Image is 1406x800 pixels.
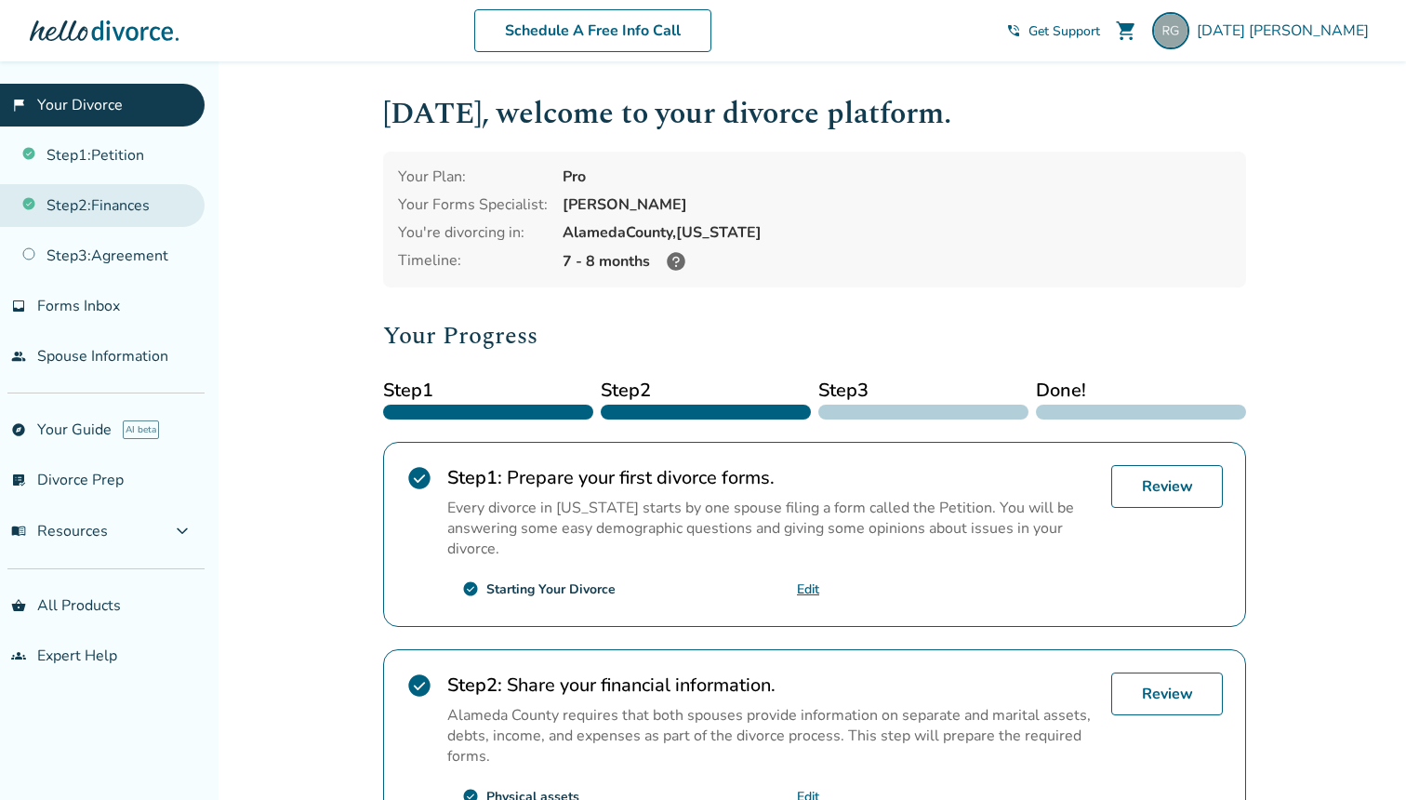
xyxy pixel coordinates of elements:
p: Alameda County requires that both spouses provide information on separate and marital assets, deb... [447,705,1096,767]
span: Step 1 [383,377,593,405]
div: Your Plan: [398,167,548,187]
span: explore [11,422,26,437]
h2: Your Progress [383,317,1246,354]
span: flag_2 [11,98,26,113]
div: You're divorcing in: [398,222,548,243]
a: Edit [797,580,819,598]
div: Starting Your Divorce [486,580,616,598]
a: phone_in_talkGet Support [1006,22,1100,40]
div: Pro [563,167,1231,187]
p: Every divorce in [US_STATE] starts by one spouse filing a form called the Petition. You will be a... [447,498,1096,559]
a: Review [1111,465,1223,508]
span: phone_in_talk [1006,23,1021,38]
iframe: Chat Widget [1313,711,1406,800]
span: shopping_cart [1115,20,1137,42]
span: AI beta [123,420,159,439]
span: list_alt_check [11,473,26,487]
div: [PERSON_NAME] [563,194,1231,215]
div: Alameda County, [US_STATE] [563,222,1231,243]
span: [DATE] [PERSON_NAME] [1197,20,1376,41]
div: Timeline: [398,250,548,273]
span: people [11,349,26,364]
strong: Step 1 : [447,465,502,490]
strong: Step 2 : [447,673,502,698]
h1: [DATE] , welcome to your divorce platform. [383,91,1246,137]
div: 7 - 8 months [563,250,1231,273]
span: Step 2 [601,377,811,405]
div: Your Forms Specialist: [398,194,548,215]
a: Schedule A Free Info Call [474,9,711,52]
a: Review [1111,673,1223,715]
span: check_circle [462,580,479,597]
span: inbox [11,299,26,313]
img: raja.gangopadhya@gmail.com [1152,12,1189,49]
span: shopping_basket [11,598,26,613]
span: groups [11,648,26,663]
span: Forms Inbox [37,296,120,316]
span: Get Support [1028,22,1100,40]
span: check_circle [406,673,432,699]
span: menu_book [11,524,26,539]
h2: Prepare your first divorce forms. [447,465,1096,490]
span: expand_more [171,520,193,542]
span: Done! [1036,377,1246,405]
span: Step 3 [818,377,1028,405]
span: Resources [11,521,108,541]
h2: Share your financial information. [447,673,1096,698]
span: check_circle [406,465,432,491]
